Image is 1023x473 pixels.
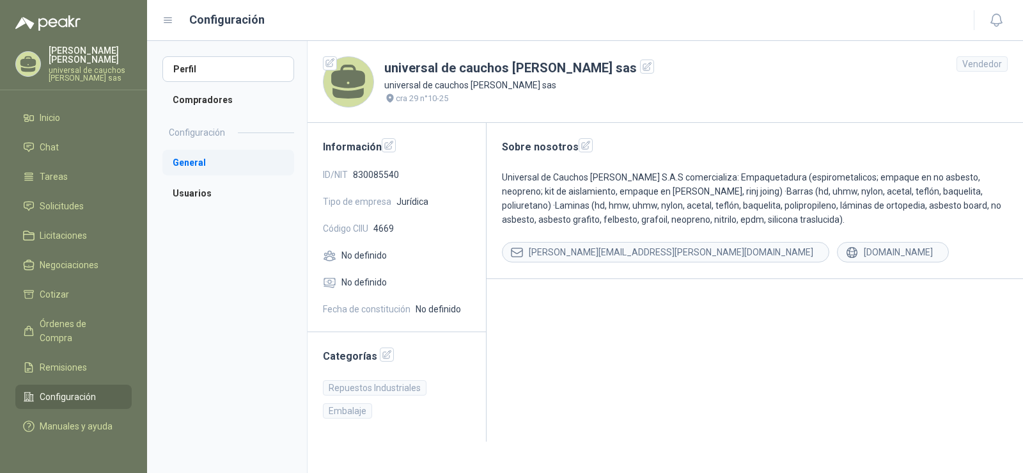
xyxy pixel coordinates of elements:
span: Remisiones [40,360,87,374]
p: cra 29 n°10-25 [396,92,448,105]
span: No definido [341,275,387,289]
p: universal de cauchos [PERSON_NAME] sas [49,67,132,82]
span: Manuales y ayuda [40,419,113,433]
span: No definido [341,248,387,262]
a: Cotizar [15,282,132,307]
a: Licitaciones [15,223,132,248]
div: [DOMAIN_NAME] [837,242,949,262]
span: Jurídica [396,195,428,209]
div: Repuestos Industriales [323,380,426,396]
span: Tipo de empresa [323,195,391,209]
span: Solicitudes [40,199,84,213]
span: No definido [416,302,461,316]
span: ID/NIT [323,168,348,182]
h2: Información [323,138,471,155]
span: 4669 [373,221,394,236]
a: Inicio [15,106,132,130]
p: [PERSON_NAME] [PERSON_NAME] [49,46,132,64]
span: Cotizar [40,287,69,301]
a: General [162,150,294,175]
a: Usuarios [162,180,294,206]
a: Solicitudes [15,194,132,218]
h1: Configuración [189,11,265,29]
a: Chat [15,135,132,159]
span: Fecha de constitución [323,302,410,316]
h2: Categorías [323,348,471,364]
span: Tareas [40,170,68,184]
a: Órdenes de Compra [15,312,132,350]
h2: Sobre nosotros [502,138,1008,155]
h2: Configuración [169,125,225,140]
p: Universal de Cauchos [PERSON_NAME] S.A.S comercializa: Empaquetadura (espirometalicos; empaque en... [502,170,1008,227]
span: Código CIIU [323,221,368,236]
div: [PERSON_NAME][EMAIL_ADDRESS][PERSON_NAME][DOMAIN_NAME] [502,242,829,262]
span: Configuración [40,390,96,404]
span: Negociaciones [40,258,98,272]
div: Embalaje [323,403,372,419]
a: Configuración [15,385,132,409]
span: Inicio [40,111,60,125]
a: Negociaciones [15,253,132,277]
img: Logo peakr [15,15,81,31]
span: 830085540 [353,168,399,182]
p: universal de cauchos [PERSON_NAME] sas [384,78,654,92]
a: Compradores [162,87,294,113]
span: Licitaciones [40,228,87,243]
span: Chat [40,140,59,154]
a: Perfil [162,56,294,82]
div: Vendedor [957,56,1008,72]
span: Órdenes de Compra [40,317,120,345]
a: Manuales y ayuda [15,414,132,438]
h1: universal de cauchos [PERSON_NAME] sas [384,58,654,78]
a: Tareas [15,164,132,189]
a: Remisiones [15,355,132,380]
